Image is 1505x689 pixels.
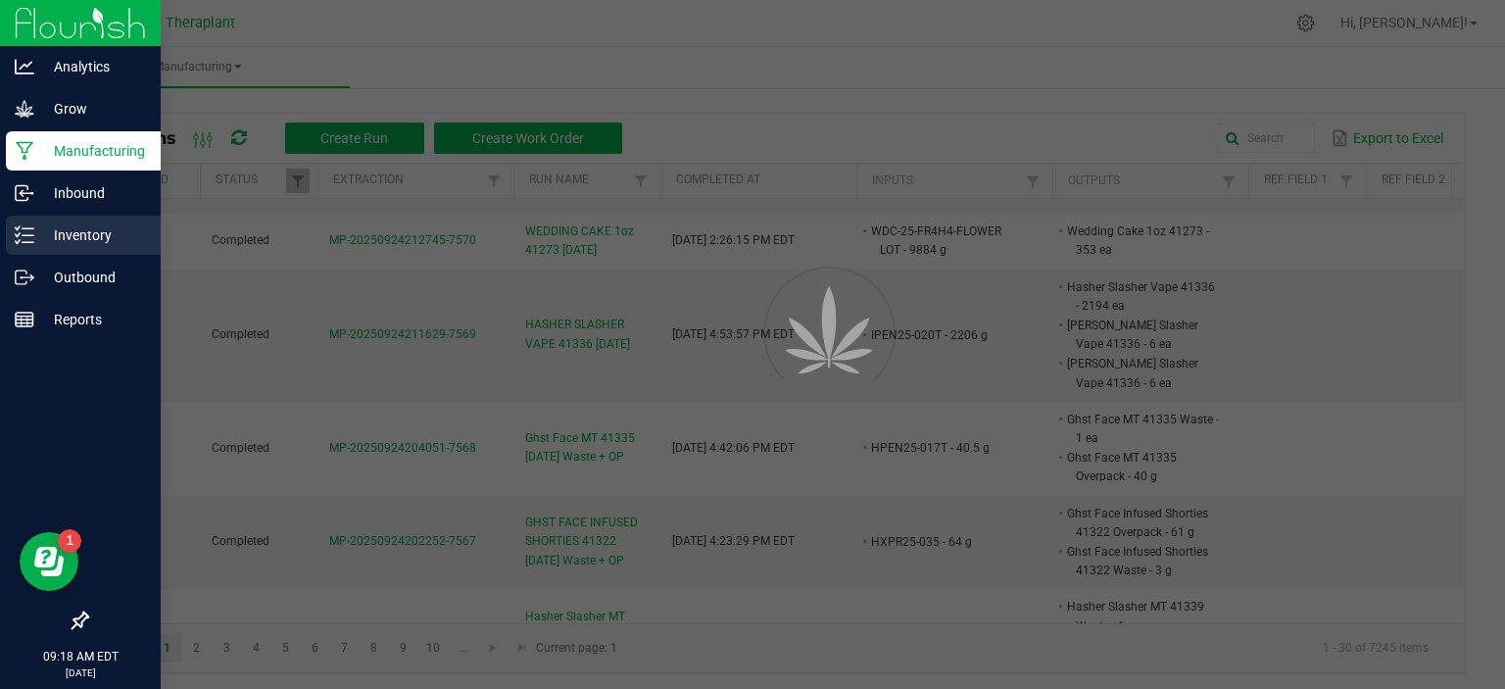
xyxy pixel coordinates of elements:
[15,225,34,245] inline-svg: Inventory
[34,266,152,289] p: Outbound
[9,648,152,665] p: 09:18 AM EDT
[20,532,78,591] iframe: Resource center
[15,268,34,287] inline-svg: Outbound
[15,141,34,161] inline-svg: Manufacturing
[15,183,34,203] inline-svg: Inbound
[34,181,152,205] p: Inbound
[9,665,152,680] p: [DATE]
[34,223,152,247] p: Inventory
[34,139,152,163] p: Manufacturing
[34,308,152,331] p: Reports
[34,97,152,121] p: Grow
[15,57,34,76] inline-svg: Analytics
[15,99,34,119] inline-svg: Grow
[34,55,152,78] p: Analytics
[58,529,81,553] iframe: Resource center unread badge
[15,310,34,329] inline-svg: Reports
